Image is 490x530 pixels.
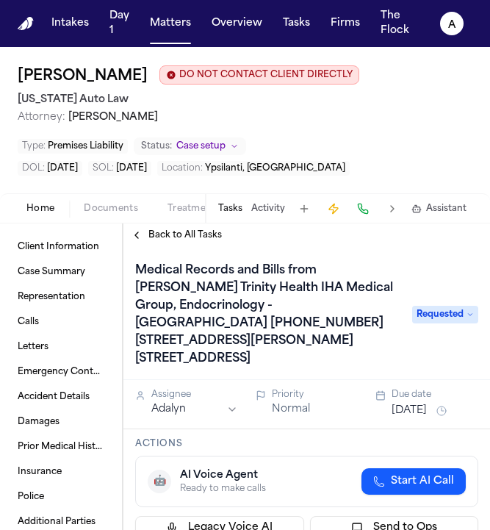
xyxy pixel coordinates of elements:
[361,468,466,495] button: Start AI Call
[93,164,114,173] span: SOL :
[18,516,96,528] span: Additional Parties
[123,229,229,241] button: Back to All Tasks
[154,474,166,489] span: 🤖
[392,404,427,418] button: [DATE]
[180,468,266,483] div: AI Voice Agent
[412,306,478,323] span: Requested
[176,140,226,152] span: Case setup
[104,3,135,44] button: Day 1
[294,198,314,219] button: Add Task
[272,389,359,401] div: Priority
[18,491,44,503] span: Police
[26,203,54,215] span: Home
[18,291,85,303] span: Representation
[144,10,197,37] button: Matters
[141,140,172,152] span: Status:
[323,198,344,219] button: Create Immediate Task
[433,402,450,420] button: Snooze task
[88,161,151,176] button: Edit SOL: 2028-07-01
[353,198,373,219] button: Make a Call
[12,460,110,484] a: Insurance
[18,366,104,378] span: Emergency Contact
[277,10,316,37] button: Tasks
[18,391,90,403] span: Accident Details
[12,385,110,409] a: Accident Details
[325,10,366,37] button: Firms
[18,91,472,109] h2: [US_STATE] Auto Law
[251,203,285,215] button: Activity
[12,335,110,359] a: Letters
[134,137,246,155] button: Change status from Case setup
[18,416,60,428] span: Damages
[12,260,110,284] a: Case Summary
[46,10,95,37] button: Intakes
[157,161,350,176] button: Edit Location: Ypsilanti, MI
[12,235,110,259] a: Client Information
[18,441,104,453] span: Prior Medical History
[179,69,353,81] span: DO NOT CONTACT CLIENT DIRECTLY
[68,112,158,123] span: [PERSON_NAME]
[162,164,203,173] span: Location :
[129,259,403,370] h1: Medical Records and Bills from [PERSON_NAME] Trinity Health IHA Medical Group, Endocrinology - [G...
[148,229,222,241] span: Back to All Tasks
[18,17,34,29] a: Home
[391,474,454,489] span: Start AI Call
[18,17,34,29] img: Finch Logo
[12,285,110,309] a: Representation
[18,65,148,88] h1: [PERSON_NAME]
[375,3,419,44] button: The Flock
[18,112,65,123] span: Attorney:
[411,203,466,215] button: Assistant
[218,203,242,215] button: Tasks
[12,360,110,384] a: Emergency Contact
[12,310,110,334] a: Calls
[18,241,99,253] span: Client Information
[206,10,268,37] button: Overview
[205,164,345,173] span: Ypsilanti, [GEOGRAPHIC_DATA]
[18,266,85,278] span: Case Summary
[18,316,39,328] span: Calls
[12,485,110,509] a: Police
[48,142,123,151] span: Premises Liability
[18,65,148,88] button: Edit matter name
[116,164,147,173] span: [DATE]
[448,20,456,30] text: A
[18,341,48,353] span: Letters
[135,438,478,450] h3: Actions
[180,483,266,495] div: Ready to make calls
[18,139,128,154] button: Edit Type: Premises Liability
[12,410,110,434] a: Damages
[272,402,310,417] button: Normal
[22,164,45,173] span: DOL :
[392,389,478,401] div: Due date
[151,389,238,401] div: Assignee
[159,65,359,85] button: Edit client contact restriction
[12,435,110,459] a: Prior Medical History
[426,203,466,215] span: Assistant
[47,164,78,173] span: [DATE]
[18,466,62,478] span: Insurance
[18,161,82,176] button: Edit DOL: 2025-07-01
[167,203,216,215] span: Treatment
[22,142,46,151] span: Type :
[84,203,138,215] span: Documents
